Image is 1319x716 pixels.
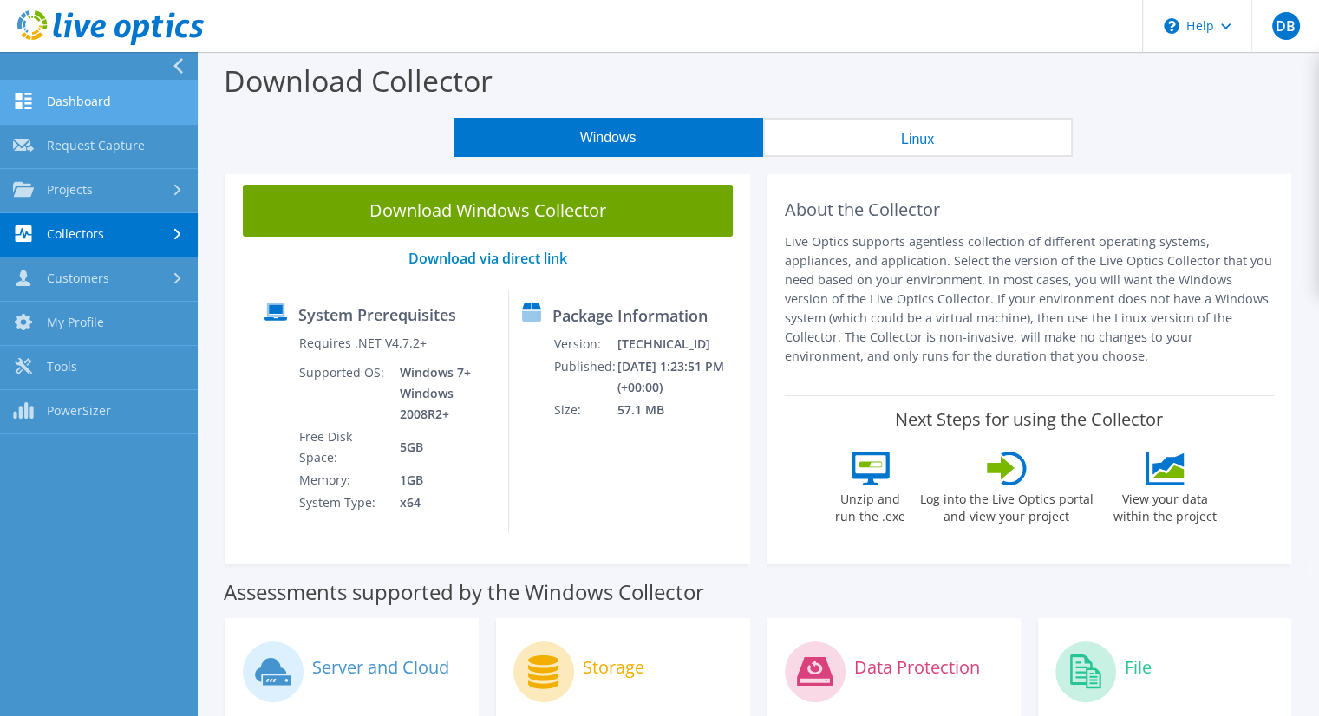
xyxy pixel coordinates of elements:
label: Requires .NET V4.7.2+ [298,335,426,352]
label: Log into the Live Optics portal and view your project [919,485,1094,525]
label: Package Information [552,307,708,324]
a: Download Windows Collector [243,185,733,237]
td: Memory: [297,469,386,491]
h2: About the Collector [785,199,1275,220]
td: [TECHNICAL_ID] [617,333,742,355]
label: Download Collector [224,61,493,101]
td: 57.1 MB [617,399,742,421]
label: Next Steps for using the Collector [895,409,1163,430]
td: System Type: [297,491,386,514]
label: File [1125,659,1152,676]
label: Assessments supported by the Windows Collector [224,583,704,601]
span: DB [1272,12,1300,40]
svg: \n [1164,18,1179,34]
label: Storage [583,659,644,676]
p: Live Optics supports agentless collection of different operating systems, appliances, and applica... [785,232,1275,366]
button: Linux [763,118,1073,157]
td: Supported OS: [297,361,386,426]
button: Windows [454,118,763,157]
a: Download via direct link [408,249,567,268]
label: Unzip and run the .exe [831,485,911,525]
label: Data Protection [854,659,980,676]
td: Version: [553,333,617,355]
td: Size: [553,399,617,421]
td: x64 [387,491,495,514]
td: Windows 7+ Windows 2008R2+ [387,361,495,426]
td: Published: [553,355,617,399]
td: [DATE] 1:23:51 PM (+00:00) [617,355,742,399]
td: 1GB [387,469,495,491]
label: View your data within the project [1103,485,1228,525]
label: Server and Cloud [312,659,449,676]
label: System Prerequisites [298,306,456,323]
td: Free Disk Space: [297,426,386,469]
td: 5GB [387,426,495,469]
